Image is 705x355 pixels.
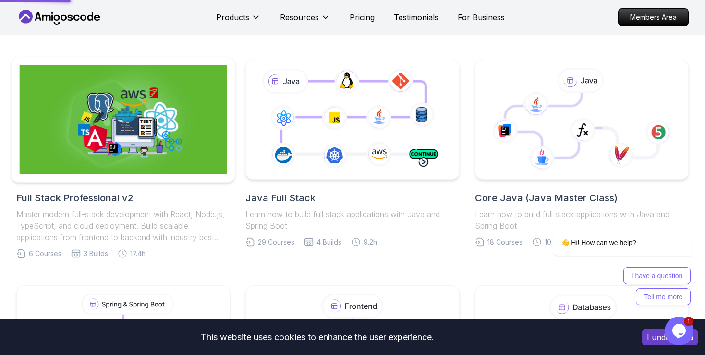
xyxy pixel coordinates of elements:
[475,208,689,232] p: Learn how to build full stack applications with Java and Spring Boot
[245,208,459,232] p: Learn how to build full stack applications with Java and Spring Boot
[7,327,628,348] div: This website uses cookies to enhance the user experience.
[280,12,319,23] p: Resources
[84,249,108,258] span: 3 Builds
[130,249,146,258] span: 17.4h
[20,65,227,174] img: Full Stack Professional v2
[258,237,294,247] span: 29 Courses
[394,12,438,23] a: Testimonials
[216,12,249,23] p: Products
[619,9,688,26] p: Members Area
[29,249,61,258] span: 6 Courses
[458,12,505,23] a: For Business
[364,237,377,247] span: 9.2h
[16,208,230,243] p: Master modern full-stack development with React, Node.js, TypeScript, and cloud deployment. Build...
[642,329,698,345] button: Accept cookies
[316,237,341,247] span: 4 Builds
[216,12,261,31] button: Products
[280,12,330,31] button: Resources
[475,191,689,205] h2: Core Java (Java Master Class)
[16,60,230,258] a: Full Stack Professional v2Full Stack Professional v2Master modern full-stack development with Rea...
[350,12,375,23] a: Pricing
[245,60,459,247] a: Java Full StackLearn how to build full stack applications with Java and Spring Boot29 Courses4 Bu...
[16,191,230,205] h2: Full Stack Professional v2
[245,191,459,205] h2: Java Full Stack
[665,317,695,345] iframe: chat widget
[487,237,523,247] span: 18 Courses
[523,154,695,312] iframe: chat widget
[618,8,689,26] a: Members Area
[475,60,689,247] a: Core Java (Java Master Class)Learn how to build full stack applications with Java and Spring Boot...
